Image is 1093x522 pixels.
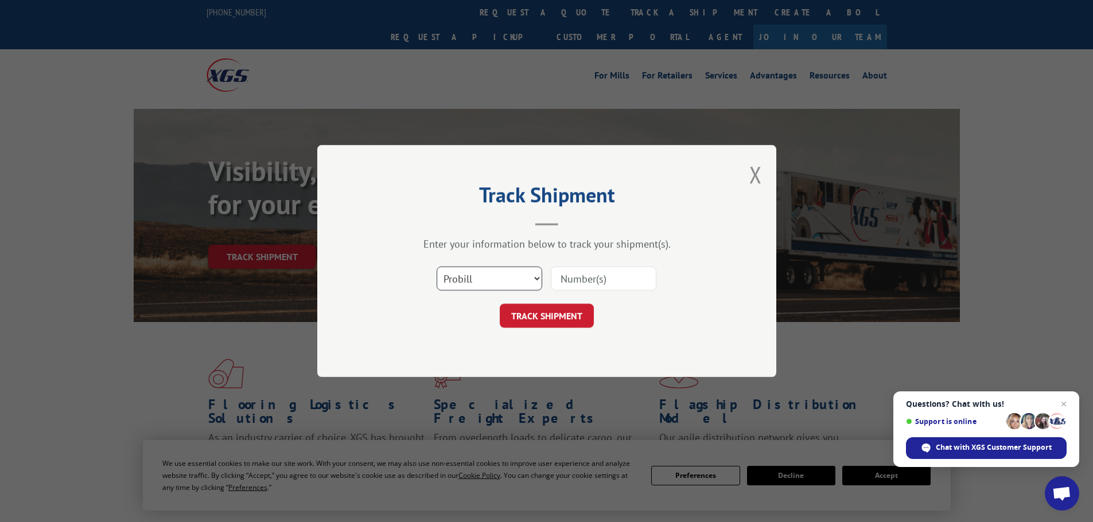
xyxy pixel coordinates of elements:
[375,237,719,250] div: Enter your information below to track your shipment(s).
[500,304,594,328] button: TRACK SHIPMENT
[906,399,1067,409] span: Questions? Chat with us!
[749,159,762,190] button: Close modal
[375,187,719,209] h2: Track Shipment
[936,442,1052,453] span: Chat with XGS Customer Support
[906,437,1067,459] div: Chat with XGS Customer Support
[551,266,656,291] input: Number(s)
[1057,397,1071,411] span: Close chat
[906,417,1002,426] span: Support is online
[1045,476,1079,511] div: Open chat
